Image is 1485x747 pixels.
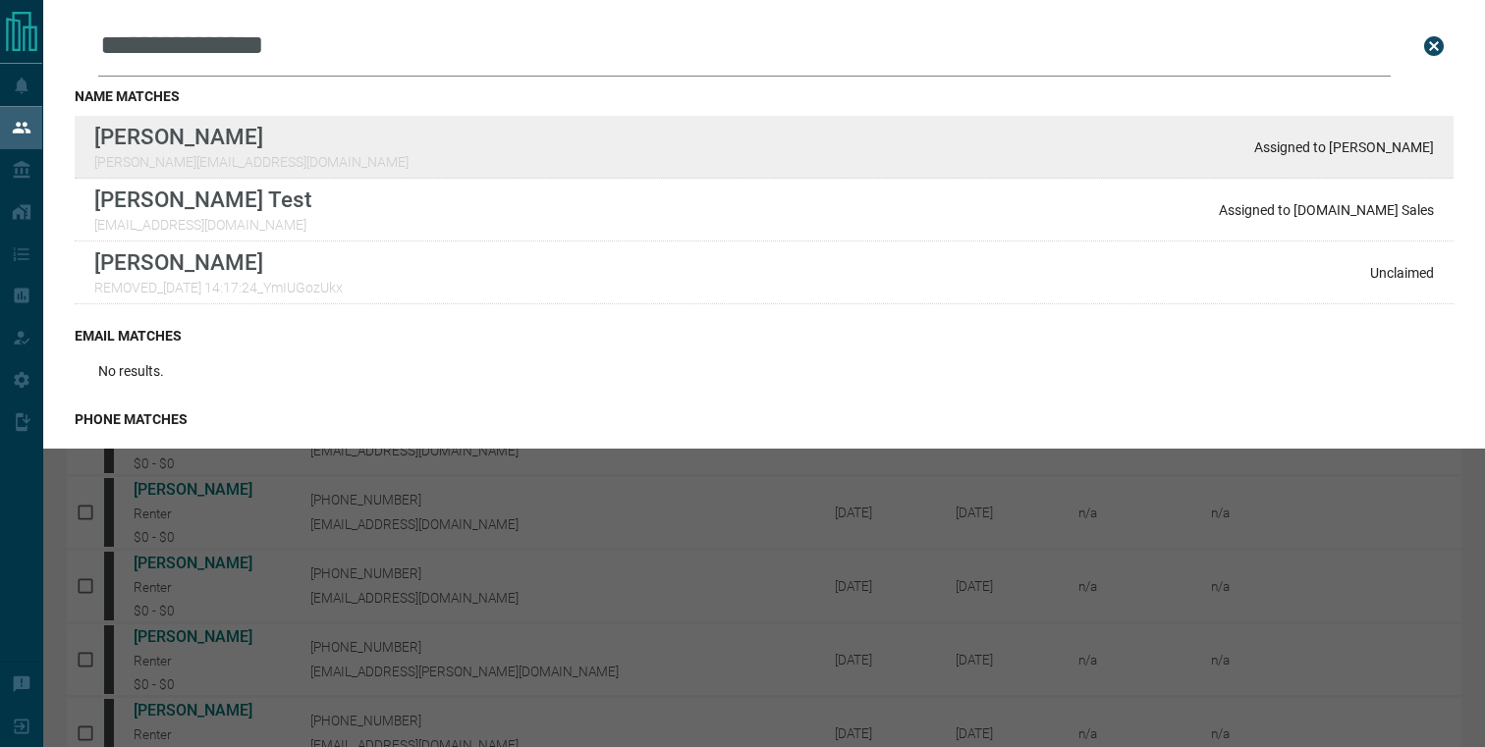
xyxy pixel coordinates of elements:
[1414,27,1454,66] button: close search bar
[94,217,311,233] p: [EMAIL_ADDRESS][DOMAIN_NAME]
[94,249,343,275] p: [PERSON_NAME]
[98,363,164,379] p: No results.
[1370,265,1434,281] p: Unclaimed
[94,280,343,295] p: REMOVED_[DATE] 14:17:24_YmIUGozUkx
[94,154,409,170] p: [PERSON_NAME][EMAIL_ADDRESS][DOMAIN_NAME]
[75,88,1454,104] h3: name matches
[75,328,1454,344] h3: email matches
[94,124,409,149] p: [PERSON_NAME]
[1254,139,1434,155] p: Assigned to [PERSON_NAME]
[94,187,311,212] p: [PERSON_NAME] Test
[98,447,164,462] p: No results.
[75,411,1454,427] h3: phone matches
[1219,202,1434,218] p: Assigned to [DOMAIN_NAME] Sales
